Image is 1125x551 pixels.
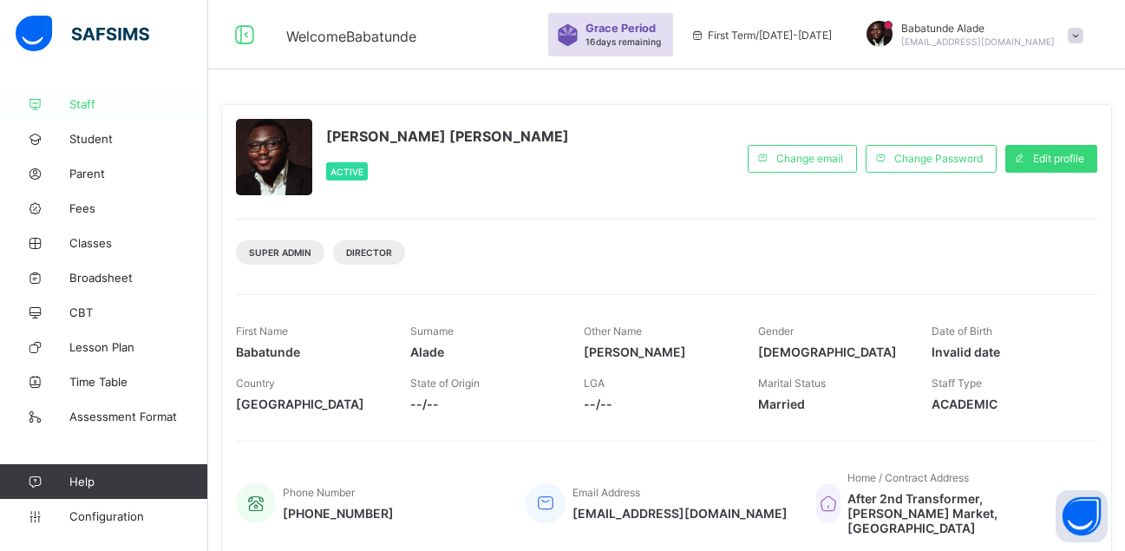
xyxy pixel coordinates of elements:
img: sticker-purple.71386a28dfed39d6af7621340158ba97.svg [557,24,579,46]
span: [GEOGRAPHIC_DATA] [236,397,384,411]
span: Configuration [69,509,207,523]
span: Staff Type [932,377,982,390]
div: Babatunde Alade [849,21,1092,49]
span: [PERSON_NAME] [584,344,732,359]
span: Staff [69,97,208,111]
span: Classes [69,236,208,250]
span: [EMAIL_ADDRESS][DOMAIN_NAME] [901,36,1055,47]
span: Assessment Format [69,410,208,423]
span: Parent [69,167,208,180]
span: Phone Number [283,486,355,499]
span: 16 days remaining [585,36,661,47]
span: Fees [69,201,208,215]
span: CBT [69,305,208,319]
span: Babatunde [236,344,384,359]
span: State of Origin [410,377,480,390]
span: Super Admin [249,247,311,258]
span: ACADEMIC [932,397,1080,411]
span: Time Table [69,375,208,389]
span: First Name [236,325,288,338]
span: Other Name [584,325,642,338]
span: Gender [758,325,794,338]
span: Lesson Plan [69,340,208,354]
span: Student [69,132,208,146]
span: Active [330,167,363,177]
span: Babatunde Alade [901,22,1055,35]
span: Email Address [572,486,640,499]
span: [PERSON_NAME] [PERSON_NAME] [326,128,569,145]
span: [PHONE_NUMBER] [283,506,394,521]
span: LGA [584,377,605,390]
span: Help [69,475,207,489]
span: session/term information [690,29,832,42]
span: Grace Period [585,22,656,35]
span: Broadsheet [69,271,208,285]
span: [DEMOGRAPHIC_DATA] [758,344,906,359]
span: Change email [776,152,843,165]
span: DIRECTOR [346,247,392,258]
span: --/-- [584,397,732,411]
span: Surname [410,325,454,338]
span: Date of Birth [932,325,992,338]
span: Marital Status [758,377,826,390]
span: Welcome Babatunde [286,28,416,45]
span: Home / Contract Address [847,471,969,484]
span: [EMAIL_ADDRESS][DOMAIN_NAME] [572,506,788,521]
span: Invalid date [932,344,1080,359]
span: --/-- [410,397,559,411]
span: Edit profile [1033,152,1084,165]
span: Married [758,397,906,411]
button: Open asap [1056,490,1108,542]
span: Country [236,377,275,390]
img: safsims [16,16,149,52]
span: Alade [410,344,559,359]
span: After 2nd Transformer, [PERSON_NAME] Market, [GEOGRAPHIC_DATA] [847,491,1080,535]
span: Change Password [894,152,983,165]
